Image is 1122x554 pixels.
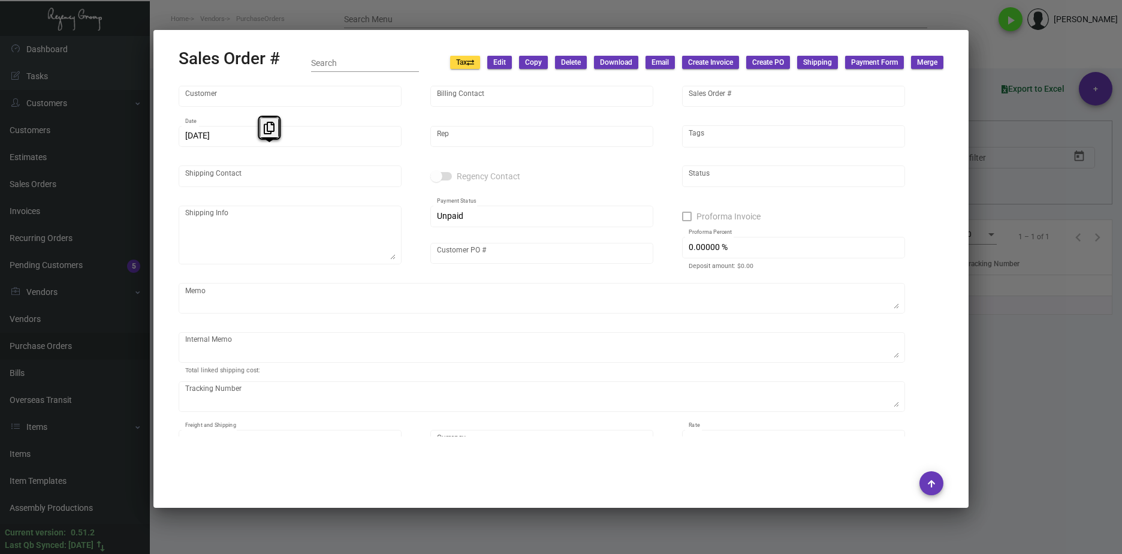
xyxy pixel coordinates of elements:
[555,56,587,69] button: Delete
[594,56,638,69] button: Download
[682,56,739,69] button: Create Invoice
[917,58,937,68] span: Merge
[179,49,280,69] h2: Sales Order #
[519,56,548,69] button: Copy
[493,58,506,68] span: Edit
[911,56,943,69] button: Merge
[752,58,784,68] span: Create PO
[5,539,93,552] div: Last Qb Synced: [DATE]
[696,209,761,224] span: Proforma Invoice
[437,211,463,221] span: Unpaid
[71,526,95,539] div: 0.51.2
[525,58,542,68] span: Copy
[689,263,753,270] mat-hint: Deposit amount: $0.00
[646,56,675,69] button: Email
[600,58,632,68] span: Download
[845,56,904,69] button: Payment Form
[746,56,790,69] button: Create PO
[457,169,520,183] span: Regency Contact
[652,58,669,68] span: Email
[456,58,474,68] span: Tax
[487,56,512,69] button: Edit
[264,122,275,134] i: Copy
[797,56,838,69] button: Shipping
[851,58,898,68] span: Payment Form
[561,58,581,68] span: Delete
[688,58,733,68] span: Create Invoice
[450,56,480,69] button: Tax
[5,526,66,539] div: Current version:
[803,58,832,68] span: Shipping
[185,367,260,374] mat-hint: Total linked shipping cost:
